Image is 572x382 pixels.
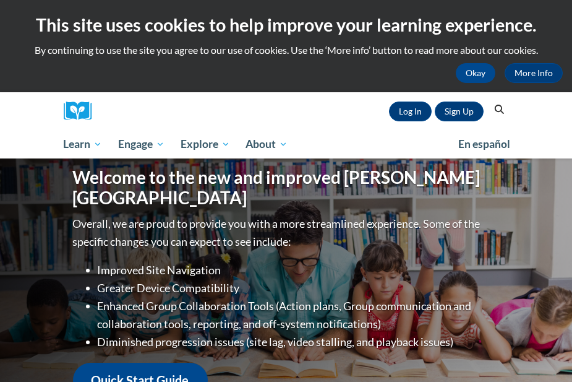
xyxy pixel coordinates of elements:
[73,167,500,209] h1: Welcome to the new and improved [PERSON_NAME][GEOGRAPHIC_DATA]
[456,63,495,83] button: Okay
[435,102,484,121] a: Register
[54,130,518,158] div: Main menu
[505,63,563,83] a: More Info
[9,43,563,57] p: By continuing to use the site you agree to our use of cookies. Use the ‘More info’ button to read...
[389,102,432,121] a: Log In
[245,137,288,152] span: About
[458,137,510,150] span: En español
[490,102,508,117] button: Search
[173,130,238,158] a: Explore
[73,215,500,251] p: Overall, we are proud to provide you with a more streamlined experience. Some of the specific cha...
[98,333,500,351] li: Diminished progression issues (site lag, video stalling, and playback issues)
[98,279,500,297] li: Greater Device Compatibility
[110,130,173,158] a: Engage
[237,130,296,158] a: About
[118,137,164,152] span: Engage
[181,137,230,152] span: Explore
[9,12,563,37] h2: This site uses cookies to help improve your learning experience.
[63,137,102,152] span: Learn
[64,102,101,121] img: Logo brand
[98,261,500,279] li: Improved Site Navigation
[56,130,111,158] a: Learn
[64,102,101,121] a: Cox Campus
[98,297,500,333] li: Enhanced Group Collaboration Tools (Action plans, Group communication and collaboration tools, re...
[450,131,518,157] a: En español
